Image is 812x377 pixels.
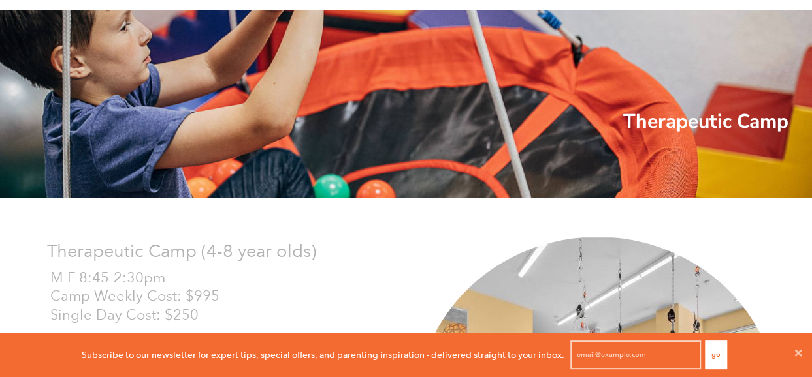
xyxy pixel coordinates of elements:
p: Single Day Cost: $250 [50,306,397,325]
p: Therapeutic Camp (4 [47,237,397,265]
p: M-F 8:45-2:30pm [50,269,397,288]
p: Camp Weekly Cost: $995 [50,287,397,306]
input: email@example.com [570,340,701,369]
span: -8 year olds) [217,240,316,262]
p: Subscribe to our newsletter for expert tips, special offers, and parenting inspiration - delivere... [82,348,564,362]
strong: Therapeutic Camp [623,108,788,135]
button: Go [705,340,727,369]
